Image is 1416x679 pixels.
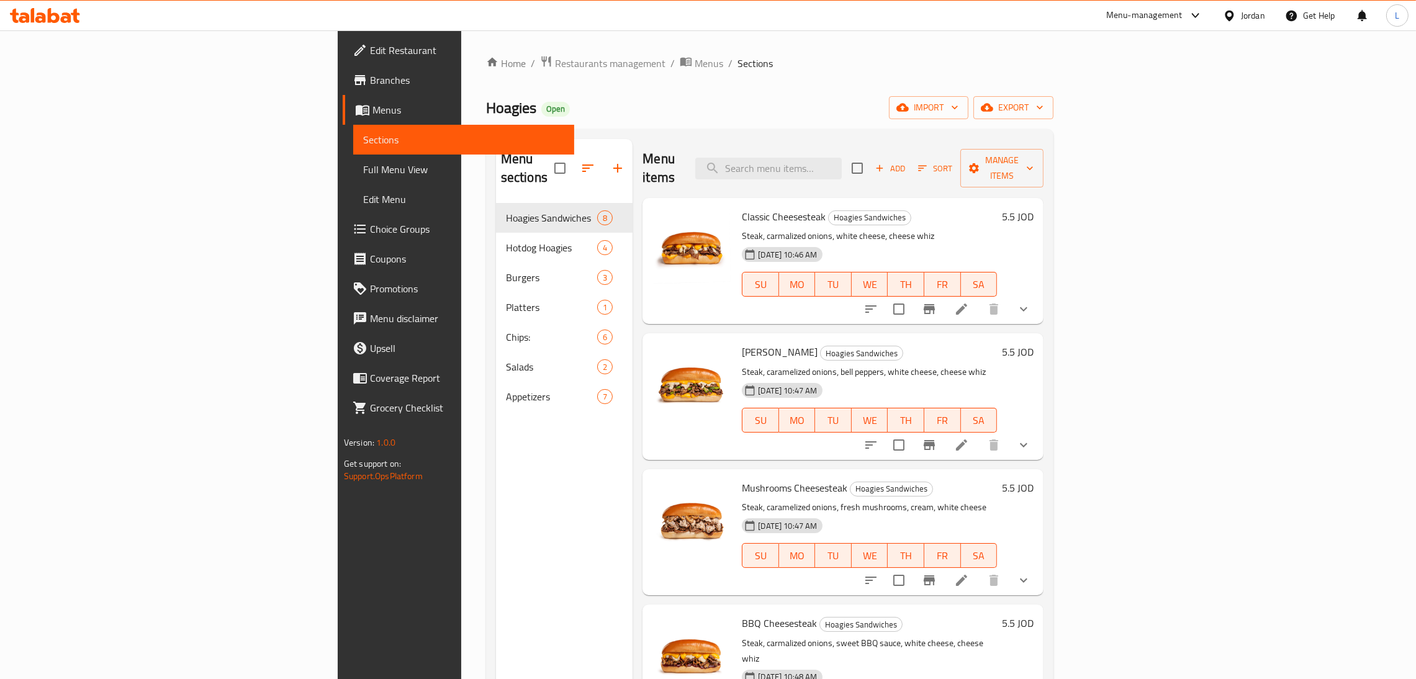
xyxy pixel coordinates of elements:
[873,161,907,176] span: Add
[370,400,564,415] span: Grocery Checklist
[598,331,612,343] span: 6
[597,270,613,285] div: items
[496,382,633,411] div: Appetizers7
[1002,343,1034,361] h6: 5.5 JOD
[496,203,633,233] div: Hoagies Sandwiches8
[496,292,633,322] div: Platters1
[742,500,997,515] p: Steak, caramelized onions, fresh mushrooms, cream, white cheese
[506,389,597,404] div: Appetizers
[852,543,888,568] button: WE
[370,341,564,356] span: Upsell
[344,456,401,472] span: Get support on:
[856,430,886,460] button: sort-choices
[1009,294,1039,324] button: show more
[779,272,816,297] button: MO
[670,56,675,71] li: /
[1395,9,1399,22] span: L
[695,158,842,179] input: search
[979,565,1009,595] button: delete
[857,276,883,294] span: WE
[742,614,817,632] span: BBQ Cheesesteak
[821,346,903,361] span: Hoagies Sandwiches
[954,302,969,317] a: Edit menu item
[555,56,665,71] span: Restaurants management
[598,391,612,403] span: 7
[597,300,613,315] div: items
[889,96,968,119] button: import
[597,359,613,374] div: items
[547,155,573,181] span: Select all sections
[929,547,956,565] span: FR
[353,155,574,184] a: Full Menu View
[643,150,680,187] h2: Menu items
[870,159,910,178] button: Add
[961,272,998,297] button: SA
[979,430,1009,460] button: delete
[343,95,574,125] a: Menus
[1016,573,1031,588] svg: Show Choices
[747,276,773,294] span: SU
[486,55,1053,71] nav: breadcrumb
[597,389,613,404] div: items
[856,294,886,324] button: sort-choices
[924,272,961,297] button: FR
[598,212,612,224] span: 8
[496,263,633,292] div: Burgers3
[496,233,633,263] div: Hotdog Hoagies4
[924,408,961,433] button: FR
[573,153,603,183] span: Sort sections
[966,276,993,294] span: SA
[540,55,665,71] a: Restaurants management
[1009,565,1039,595] button: show more
[506,210,597,225] span: Hoagies Sandwiches
[353,184,574,214] a: Edit Menu
[888,272,924,297] button: TH
[779,408,816,433] button: MO
[506,270,597,285] span: Burgers
[742,207,826,226] span: Classic Cheesesteak
[363,132,564,147] span: Sections
[652,208,732,287] img: Classic Cheesesteak
[1016,302,1031,317] svg: Show Choices
[343,274,574,304] a: Promotions
[363,162,564,177] span: Full Menu View
[844,155,870,181] span: Select section
[496,198,633,416] nav: Menu sections
[506,359,597,374] span: Salads
[343,304,574,333] a: Menu disclaimer
[820,547,847,565] span: TU
[742,343,818,361] span: [PERSON_NAME]
[506,330,597,344] span: Chips:
[753,385,822,397] span: [DATE] 10:47 AM
[728,56,733,71] li: /
[747,411,773,429] span: SU
[914,294,944,324] button: Branch-specific-item
[1002,614,1034,632] h6: 5.5 JOD
[1016,438,1031,452] svg: Show Choices
[370,371,564,385] span: Coverage Report
[850,482,932,496] span: Hoagies Sandwiches
[886,567,912,593] span: Select to update
[979,294,1009,324] button: delete
[753,520,822,532] span: [DATE] 10:47 AM
[856,565,886,595] button: sort-choices
[893,547,919,565] span: TH
[376,434,395,451] span: 1.0.0
[915,159,955,178] button: Sort
[961,408,998,433] button: SA
[966,411,993,429] span: SA
[779,543,816,568] button: MO
[597,240,613,255] div: items
[1241,9,1265,22] div: Jordan
[344,434,374,451] span: Version:
[370,251,564,266] span: Coupons
[370,73,564,88] span: Branches
[815,408,852,433] button: TU
[852,272,888,297] button: WE
[954,438,969,452] a: Edit menu item
[598,302,612,313] span: 1
[973,96,1053,119] button: export
[820,276,847,294] span: TU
